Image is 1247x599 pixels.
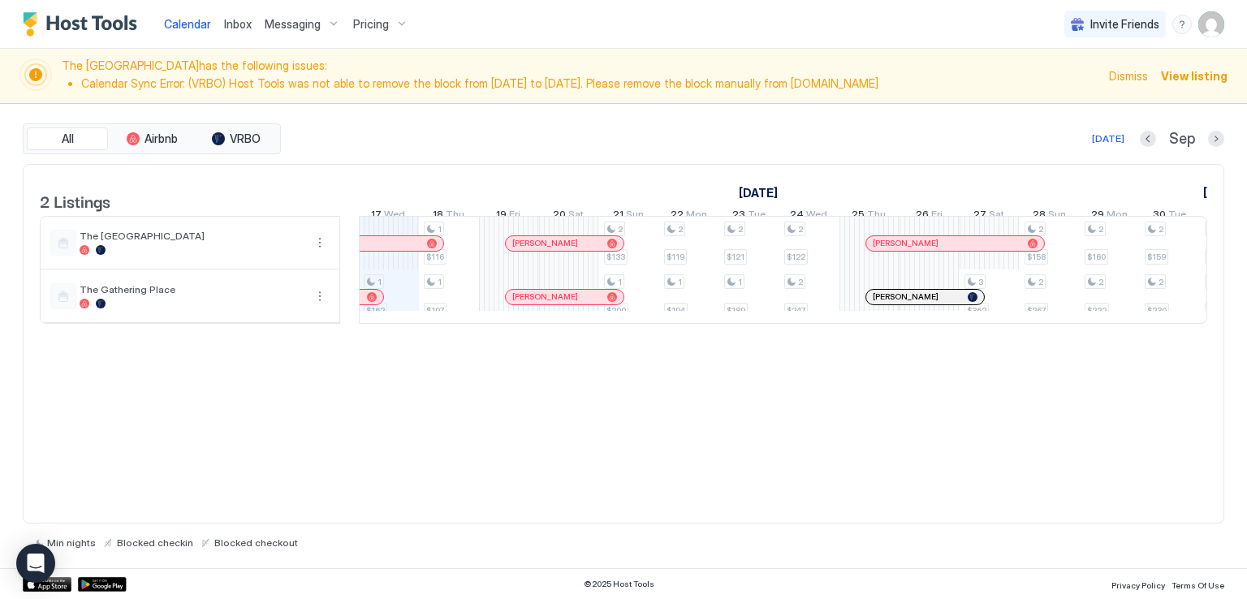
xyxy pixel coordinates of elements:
[367,205,409,228] a: September 17, 2025
[1038,224,1043,235] span: 2
[798,224,803,235] span: 2
[1147,305,1167,316] span: $230
[584,579,654,589] span: © 2025 Host Tools
[1033,208,1046,225] span: 28
[1027,305,1046,316] span: $267
[47,537,96,549] span: Min nights
[678,224,683,235] span: 2
[1198,11,1224,37] div: User profile
[626,208,644,225] span: Sun
[230,131,261,146] span: VRBO
[78,577,127,592] div: Google Play Store
[1087,305,1107,316] span: $222
[353,17,389,32] span: Pricing
[931,208,943,225] span: Fri
[214,537,298,549] span: Blocked checkout
[1159,277,1163,287] span: 2
[1091,208,1104,225] span: 29
[438,277,442,287] span: 1
[549,205,588,228] a: September 20, 2025
[446,208,464,225] span: Thu
[117,537,193,549] span: Blocked checkin
[1087,205,1132,228] a: September 29, 2025
[1027,252,1046,262] span: $158
[1087,252,1106,262] span: $160
[1111,580,1165,590] span: Privacy Policy
[1171,575,1224,593] a: Terms Of Use
[1038,277,1043,287] span: 2
[111,127,192,150] button: Airbnb
[310,287,330,306] button: More options
[429,205,468,228] a: September 18, 2025
[735,181,782,205] a: September 2, 2025
[786,205,831,228] a: September 24, 2025
[1147,252,1166,262] span: $159
[678,277,682,287] span: 1
[433,208,443,225] span: 18
[967,305,986,316] span: $362
[378,277,382,287] span: 1
[618,277,622,287] span: 1
[310,233,330,252] div: menu
[732,208,745,225] span: 23
[916,208,929,225] span: 26
[23,12,145,37] div: Host Tools Logo
[606,305,626,316] span: $200
[1098,224,1103,235] span: 2
[912,205,947,228] a: September 26, 2025
[613,208,623,225] span: 21
[196,127,277,150] button: VRBO
[1098,277,1103,287] span: 2
[1159,224,1163,235] span: 2
[969,205,1008,228] a: September 27, 2025
[787,305,805,316] span: $247
[989,208,1004,225] span: Sat
[80,283,304,295] span: The Gathering Place
[787,252,805,262] span: $122
[1092,131,1124,146] div: [DATE]
[748,208,766,225] span: Tue
[609,205,648,228] a: September 21, 2025
[438,224,442,235] span: 1
[738,224,743,235] span: 2
[1171,580,1224,590] span: Terms Of Use
[606,252,625,262] span: $133
[667,305,685,316] span: $194
[618,224,623,235] span: 2
[1168,208,1186,225] span: Tue
[512,238,578,248] span: [PERSON_NAME]
[852,208,865,225] span: 25
[16,544,55,583] div: Open Intercom Messenger
[426,252,444,262] span: $116
[973,208,986,225] span: 27
[371,208,382,225] span: 17
[496,208,507,225] span: 19
[667,252,684,262] span: $119
[426,305,444,316] span: $197
[164,15,211,32] a: Calendar
[310,233,330,252] button: More options
[1172,15,1192,34] div: menu
[40,188,110,213] span: 2 Listings
[80,230,304,242] span: The [GEOGRAPHIC_DATA]
[867,208,886,225] span: Thu
[23,577,71,592] div: App Store
[1090,129,1127,149] button: [DATE]
[671,208,684,225] span: 22
[224,15,252,32] a: Inbox
[1161,67,1228,84] div: View listing
[1153,208,1166,225] span: 30
[384,208,405,225] span: Wed
[790,208,804,225] span: 24
[1029,205,1070,228] a: September 28, 2025
[873,238,938,248] span: [PERSON_NAME]
[978,277,983,287] span: 3
[1111,575,1165,593] a: Privacy Policy
[512,291,578,302] span: [PERSON_NAME]
[686,208,707,225] span: Mon
[806,208,827,225] span: Wed
[667,205,711,228] a: September 22, 2025
[1109,67,1148,84] div: Dismiss
[164,17,211,31] span: Calendar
